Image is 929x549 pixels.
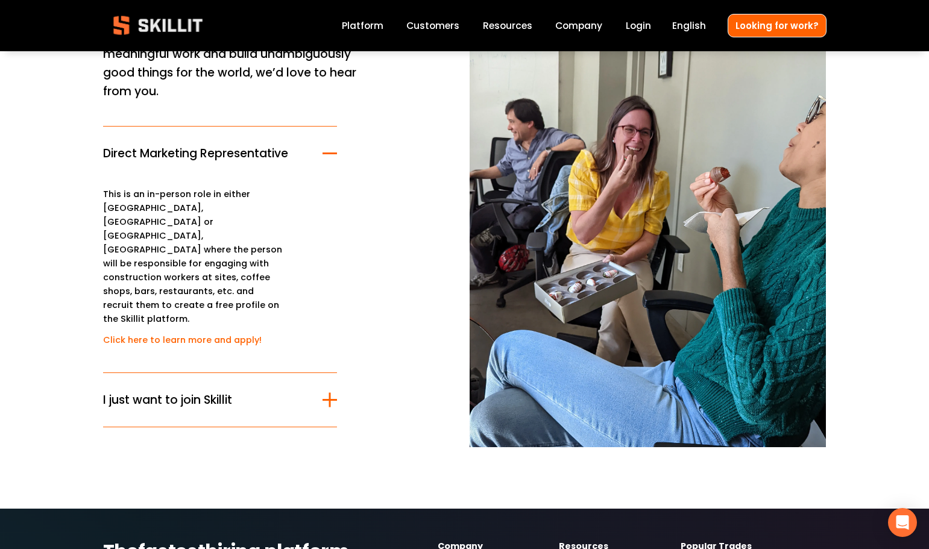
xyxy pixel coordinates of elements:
img: Skillit [103,7,213,43]
span: Direct Marketing Representative [103,145,323,162]
span: English [672,19,706,33]
a: Looking for work? [728,14,827,37]
span: Resources [483,19,532,33]
div: Direct Marketing Representative [103,180,338,373]
a: Click here to learn more and apply! [103,334,262,346]
a: Customers [406,17,459,34]
button: Direct Marketing Representative [103,127,338,180]
span: I just want to join Skillit [103,391,323,409]
a: folder dropdown [483,17,532,34]
div: language picker [672,17,706,34]
a: Company [555,17,602,34]
a: Login [626,17,651,34]
a: Platform [342,17,383,34]
button: I just want to join Skillit [103,373,338,427]
p: If you have high standards, like to do meaningful work and build unambiguously good things for th... [103,27,368,101]
div: Open Intercom Messenger [888,508,917,537]
p: This is an in-person role in either [GEOGRAPHIC_DATA], [GEOGRAPHIC_DATA] or [GEOGRAPHIC_DATA], [G... [103,187,284,326]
